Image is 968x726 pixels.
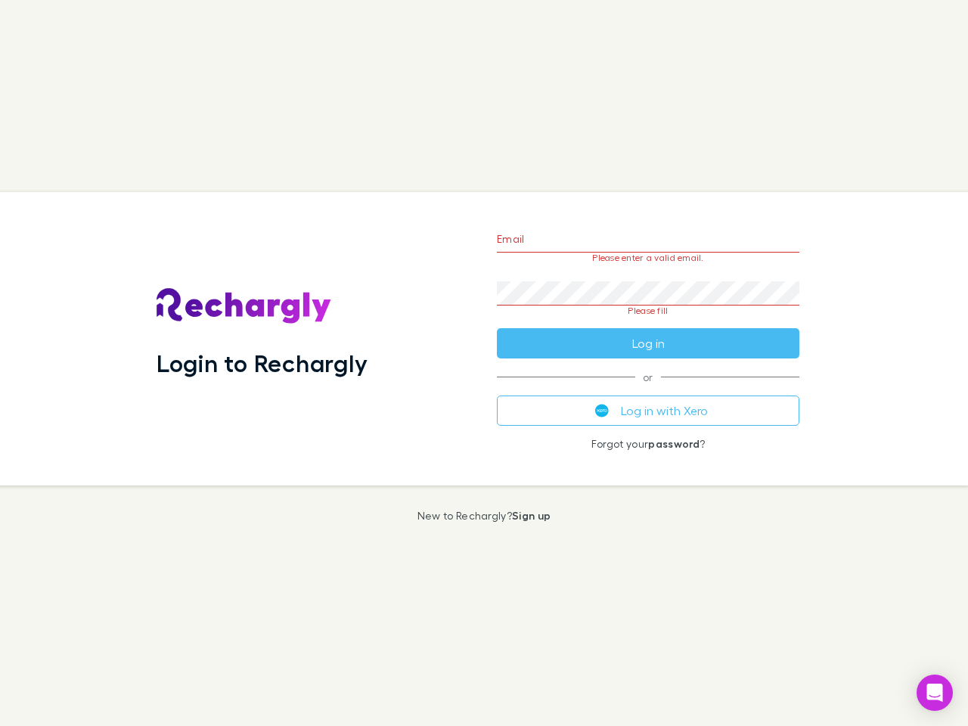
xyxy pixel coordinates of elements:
p: Please fill [497,306,799,316]
button: Log in [497,328,799,358]
h1: Login to Rechargly [157,349,368,377]
a: password [648,437,700,450]
p: Please enter a valid email. [497,253,799,263]
div: Open Intercom Messenger [917,675,953,711]
img: Xero's logo [595,404,609,417]
p: Forgot your ? [497,438,799,450]
button: Log in with Xero [497,396,799,426]
img: Rechargly's Logo [157,288,332,324]
p: New to Rechargly? [417,510,551,522]
a: Sign up [512,509,551,522]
